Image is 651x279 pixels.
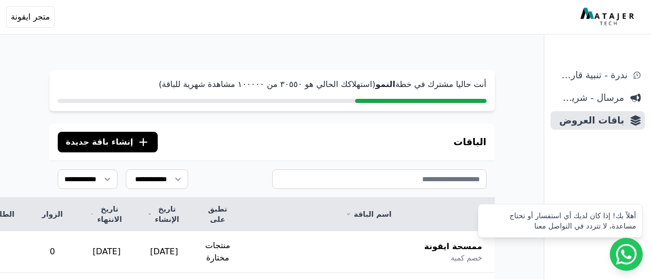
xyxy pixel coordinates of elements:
[193,198,243,231] th: تطبق على
[136,231,193,273] td: [DATE]
[6,6,55,28] button: متجر ايقونة
[58,78,487,91] p: أنت حاليا مشترك في خطة (استهلاكك الحالي هو ۳۰٥٥۰ من ١۰۰۰۰۰ مشاهدة شهرية للباقة)
[255,209,482,219] a: اسم الباقة
[580,8,637,26] img: MatajerTech Logo
[375,79,395,89] strong: النمو
[555,113,624,128] span: باقات العروض
[27,198,78,231] th: الزوار
[450,253,482,263] span: خصم كمية
[424,240,482,253] span: ممسحة ايقونة
[555,91,624,105] span: مرسال - شريط دعاية
[66,136,133,148] span: إنشاء باقة جديدة
[58,132,158,152] button: إنشاء باقة جديدة
[555,68,627,82] span: ندرة - تنبية قارب علي النفاذ
[193,231,243,273] td: منتجات مختارة
[90,204,123,224] a: تاريخ الانتهاء
[454,135,487,149] h3: الباقات
[148,204,180,224] a: تاريخ الإنشاء
[485,211,636,231] div: أهلاً بك! إذا كان لديك أي استفسار أو تحتاج مساعدة، لا تتردد في التواصل معنا
[78,231,136,273] td: [DATE]
[27,231,78,273] td: 0
[11,11,50,23] span: متجر ايقونة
